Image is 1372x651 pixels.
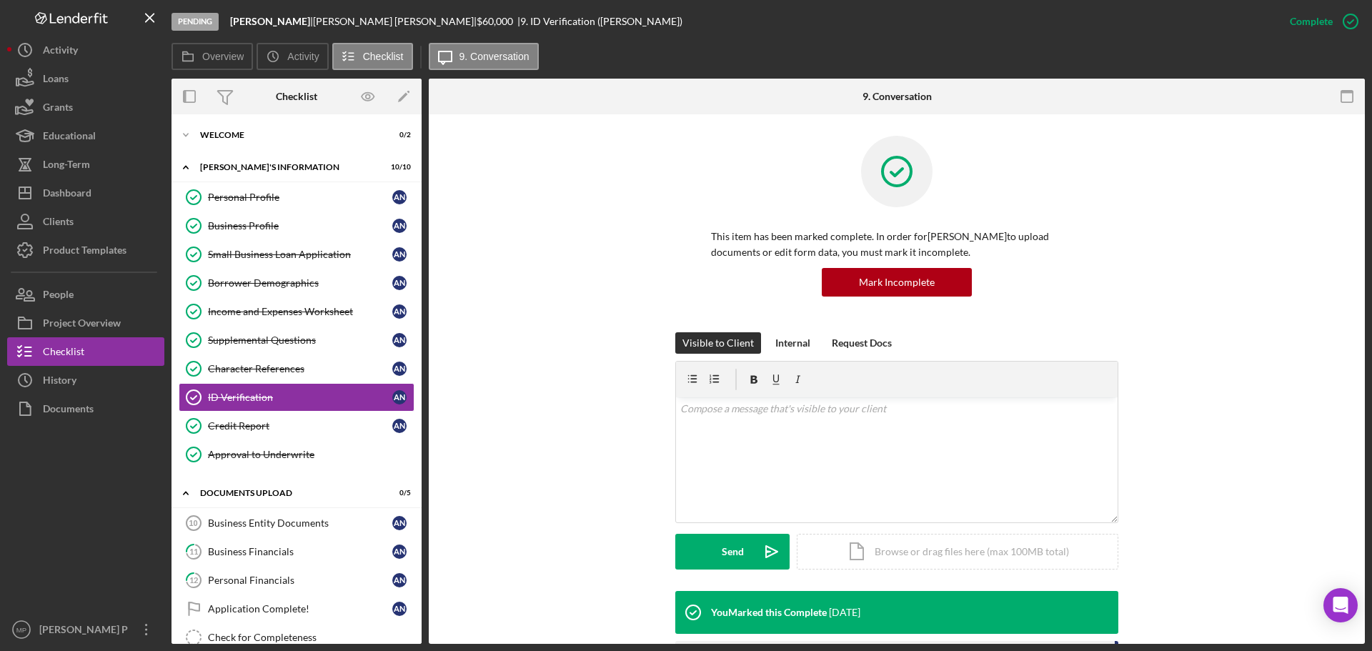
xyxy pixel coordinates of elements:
label: 9. Conversation [459,51,530,62]
div: Credit Report [208,420,392,432]
button: Product Templates [7,236,164,264]
div: Personal Profile [208,192,392,203]
button: Send [675,534,790,570]
div: A N [392,573,407,587]
b: [PERSON_NAME] [230,15,310,27]
div: A N [392,190,407,204]
div: Borrower Demographics [208,277,392,289]
div: A N [392,362,407,376]
div: A N [392,247,407,262]
button: Activity [257,43,328,70]
div: ID Verification [208,392,392,403]
div: A N [392,545,407,559]
button: Internal [768,332,817,354]
div: Checklist [43,337,84,369]
div: Project Overview [43,309,121,341]
label: Activity [287,51,319,62]
div: | [230,16,313,27]
div: Supplemental Questions [208,334,392,346]
div: WELCOME [200,131,375,139]
text: MP [16,626,26,634]
div: 0 / 5 [385,489,411,497]
div: A N [392,516,407,530]
div: Income and Expenses Worksheet [208,306,392,317]
button: 9. Conversation [429,43,539,70]
button: Request Docs [825,332,899,354]
div: Long-Term [43,150,90,182]
div: Approval to Underwrite [208,449,414,460]
a: Business ProfileAN [179,212,414,240]
a: Application Complete!AN [179,595,414,623]
div: A N [392,390,407,404]
button: Complete [1276,7,1365,36]
tspan: 11 [189,547,198,556]
a: Small Business Loan ApplicationAN [179,240,414,269]
a: Credit ReportAN [179,412,414,440]
div: Business Financials [208,546,392,557]
button: History [7,366,164,394]
div: Request Docs [832,332,892,354]
div: Open Intercom Messenger [1323,588,1358,622]
button: People [7,280,164,309]
button: Long-Term [7,150,164,179]
button: Checklist [332,43,413,70]
div: Clients [43,207,74,239]
button: Educational [7,121,164,150]
div: DOCUMENTS UPLOAD [200,489,375,497]
div: [PERSON_NAME] P [36,615,129,647]
div: Checklist [276,91,317,102]
div: Check for Completeness [208,632,414,643]
div: A N [392,219,407,233]
button: Grants [7,93,164,121]
div: | 9. ID Verification ([PERSON_NAME]) [517,16,682,27]
a: 12Personal FinancialsAN [179,566,414,595]
div: Dashboard [43,179,91,211]
div: Business Entity Documents [208,517,392,529]
div: A N [392,304,407,319]
a: Dashboard [7,179,164,207]
div: Complete [1290,7,1333,36]
div: A N [392,602,407,616]
div: Mark Incomplete [859,268,935,297]
a: ID VerificationAN [179,383,414,412]
a: 11Business FinancialsAN [179,537,414,566]
div: Business Profile [208,220,392,232]
a: Approval to Underwrite [179,440,414,469]
a: 10Business Entity DocumentsAN [179,509,414,537]
div: 10 / 10 [385,163,411,172]
p: This item has been marked complete. In order for [PERSON_NAME] to upload documents or edit form d... [711,229,1083,261]
div: [PERSON_NAME]'S INFORMATION [200,163,375,172]
div: You Marked this Complete [711,607,827,618]
div: Activity [43,36,78,68]
label: Checklist [363,51,404,62]
span: $60,000 [477,15,513,27]
div: A N [392,276,407,290]
button: Loans [7,64,164,93]
a: Supplemental QuestionsAN [179,326,414,354]
div: Character References [208,363,392,374]
tspan: 10 [189,519,197,527]
div: Documents [43,394,94,427]
div: Educational [43,121,96,154]
div: A N [392,419,407,433]
div: 0 / 2 [385,131,411,139]
div: Loans [43,64,69,96]
div: History [43,366,76,398]
div: 9. Conversation [863,91,932,102]
tspan: 12 [189,575,198,585]
a: Income and Expenses WorksheetAN [179,297,414,326]
button: Mark Incomplete [822,268,972,297]
button: Activity [7,36,164,64]
button: Clients [7,207,164,236]
time: 2025-08-15 19:21 [829,607,860,618]
div: Application Complete! [208,603,392,615]
button: Project Overview [7,309,164,337]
